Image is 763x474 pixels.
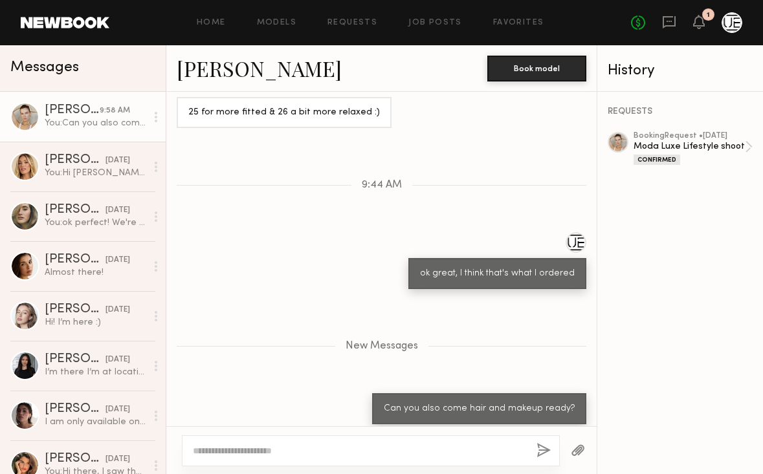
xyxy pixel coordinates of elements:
div: [PERSON_NAME] [45,453,105,466]
span: New Messages [346,341,418,352]
div: Moda Luxe Lifestyle shoot [634,140,745,153]
div: ok great, I think that's what I ordered [420,266,575,281]
div: REQUESTS [608,107,753,116]
div: You: Can you also come hair and makeup ready? [45,117,146,129]
a: Book model [487,62,586,73]
div: Confirmed [634,155,680,165]
a: bookingRequest •[DATE]Moda Luxe Lifestyle shootConfirmed [634,132,753,165]
div: [PERSON_NAME] [45,403,105,416]
div: History [608,63,753,78]
a: [PERSON_NAME] [177,54,342,82]
div: 9:58 AM [100,105,130,117]
button: Book model [487,56,586,81]
div: [PERSON_NAME] [45,303,105,316]
div: [DATE] [105,404,130,416]
div: [PERSON_NAME] [45,154,105,167]
div: Almost there! [45,266,146,279]
div: [DATE] [105,155,130,167]
div: [DATE] [105,453,130,466]
div: 25 for more fitted & 26 a bit more relaxed :) [188,105,380,120]
a: Job Posts [408,19,462,27]
div: [DATE] [105,204,130,217]
a: Home [197,19,226,27]
div: [PERSON_NAME] [45,353,105,366]
div: I am only available on the 28th not the 29th [45,416,146,428]
div: [DATE] [105,304,130,316]
div: [PERSON_NAME] [45,104,100,117]
div: You: Hi [PERSON_NAME], no worries, I'll reach out to you for our next shoot. Thanks! [45,167,146,179]
div: [DATE] [105,354,130,366]
div: booking Request • [DATE] [634,132,745,140]
div: I’m there I’m at location! 🤍 [45,366,146,378]
div: [DATE] [105,254,130,266]
div: [PERSON_NAME] [45,204,105,217]
div: Can you also come hair and makeup ready? [384,402,575,416]
div: You: ok perfect! We're going to shoot again in october [45,217,146,229]
span: Messages [10,60,79,75]
a: Requests [327,19,377,27]
span: 9:44 AM [362,180,402,191]
div: 1 [707,12,710,19]
a: Models [257,19,296,27]
div: Hi! I’m here :) [45,316,146,329]
a: Favorites [493,19,544,27]
div: [PERSON_NAME] [45,253,105,266]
